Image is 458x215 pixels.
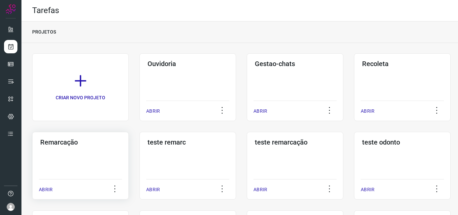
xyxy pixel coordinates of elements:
[6,4,16,14] img: Logo
[148,138,228,146] h3: teste remarc
[56,94,105,101] p: CRIAR NOVO PROJETO
[361,186,375,193] p: ABRIR
[362,138,443,146] h3: teste odonto
[361,108,375,115] p: ABRIR
[39,186,53,193] p: ABRIR
[253,186,267,193] p: ABRIR
[253,108,267,115] p: ABRIR
[255,60,335,68] h3: Gestao-chats
[7,203,15,211] img: avatar-user-boy.jpg
[146,186,160,193] p: ABRIR
[146,108,160,115] p: ABRIR
[32,6,59,15] h2: Tarefas
[148,60,228,68] h3: Ouvidoria
[362,60,443,68] h3: Recoleta
[40,138,121,146] h3: Remarcação
[32,29,56,36] p: PROJETOS
[255,138,335,146] h3: teste remarcação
